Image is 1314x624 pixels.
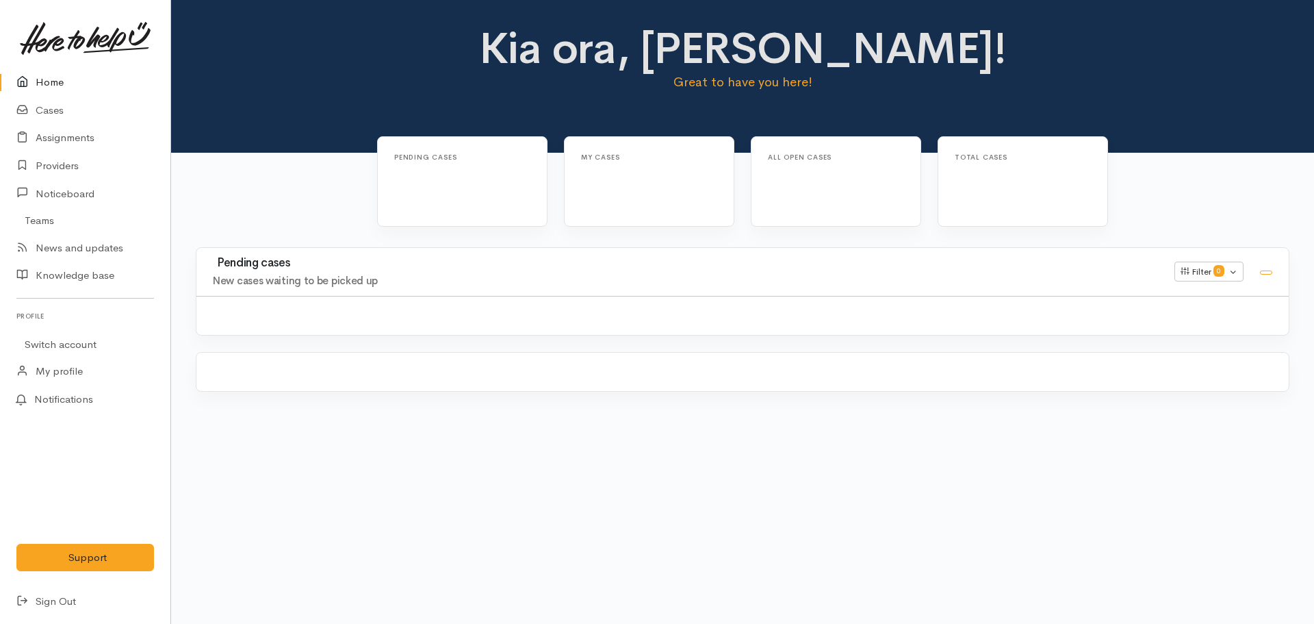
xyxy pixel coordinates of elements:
[213,257,1158,270] h3: Pending cases
[768,153,888,161] h6: All Open cases
[955,153,1074,161] h6: Total cases
[589,172,595,186] span: Loading...
[474,73,1012,92] p: Great to have you here!
[775,172,782,186] span: Loading...
[1174,262,1244,282] button: Filter0
[739,369,745,382] span: Loading...
[962,172,969,186] span: Loading...
[581,153,701,161] h6: My cases
[402,172,409,186] span: Loading...
[213,275,1158,287] h4: New cases waiting to be picked up
[394,153,514,161] h6: Pending cases
[1213,265,1224,276] span: 0
[16,544,154,572] button: Support
[16,307,154,325] h6: Profile
[474,25,1012,73] h1: Kia ora, [PERSON_NAME]!
[739,312,745,326] span: Loading...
